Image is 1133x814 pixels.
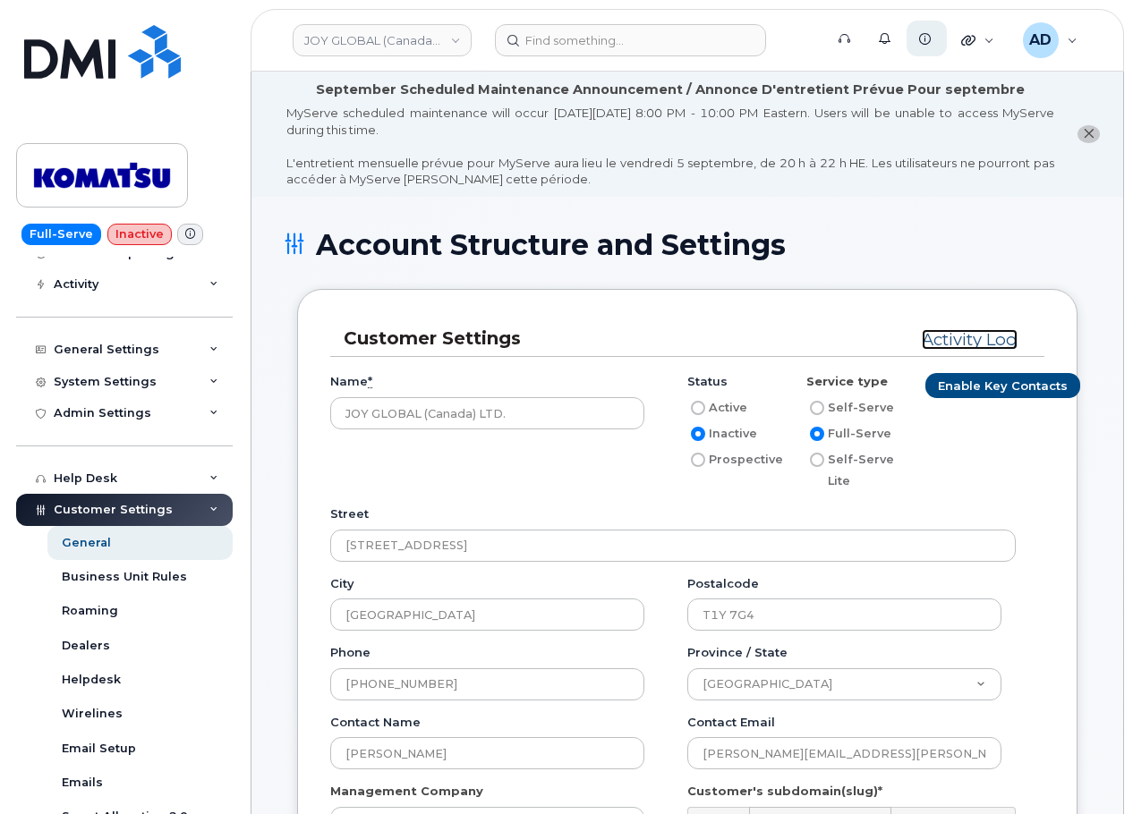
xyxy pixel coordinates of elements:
label: Service type [806,373,888,390]
input: Full-Serve [810,427,824,441]
label: Name [330,373,372,390]
input: Inactive [691,427,705,441]
label: Phone [330,644,371,661]
a: Activity Log [922,329,1018,350]
iframe: Messenger Launcher [1055,736,1120,801]
label: City [330,575,354,592]
button: close notification [1078,125,1100,144]
label: Self-Serve [806,397,894,419]
label: Street [330,505,369,522]
h3: Customer Settings [344,326,726,351]
abbr: required [368,374,372,388]
input: Active [691,401,705,415]
label: Customer's subdomain(slug)* [687,783,882,800]
label: Contact name [330,714,421,731]
label: Full-Serve [806,423,891,445]
label: Active [687,397,747,419]
label: Inactive [687,423,757,445]
div: September Scheduled Maintenance Announcement / Annonce D'entretient Prévue Pour septembre [316,81,1025,99]
label: Prospective [687,449,763,471]
label: Province / State [687,644,788,661]
input: Self-Serve Lite [810,453,824,467]
input: Prospective [691,453,705,467]
h1: Account Structure and Settings [284,229,1091,260]
input: Self-Serve [810,401,824,415]
a: Enable Key Contacts [925,373,1080,398]
label: Management Company [330,783,483,800]
div: MyServe scheduled maintenance will occur [DATE][DATE] 8:00 PM - 10:00 PM Eastern. Users will be u... [286,105,1054,188]
label: Self-Serve Lite [806,449,897,492]
label: Contact email [687,714,775,731]
label: Postalcode [687,575,759,592]
label: Status [687,373,728,390]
